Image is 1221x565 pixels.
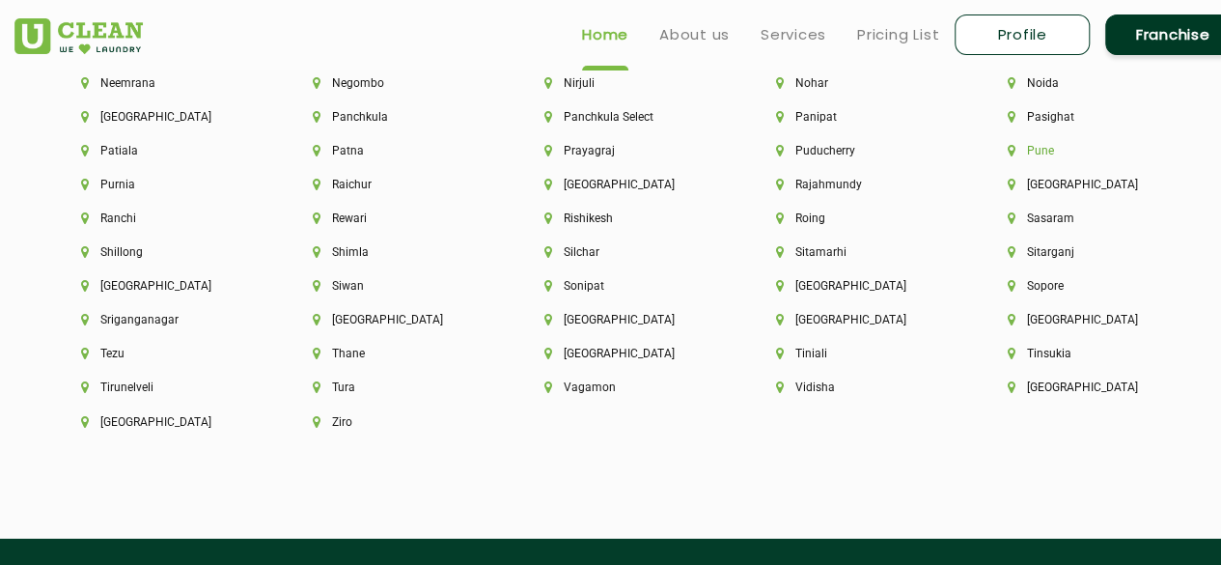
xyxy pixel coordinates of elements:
[1008,144,1174,157] li: Pune
[1008,381,1174,394] li: [GEOGRAPHIC_DATA]
[776,76,942,90] li: Nohar
[1008,245,1174,259] li: Sitarganj
[81,414,247,428] li: [GEOGRAPHIC_DATA]
[544,347,710,360] li: [GEOGRAPHIC_DATA]
[544,279,710,293] li: Sonipat
[955,14,1090,55] a: Profile
[776,212,942,225] li: Roing
[544,178,710,191] li: [GEOGRAPHIC_DATA]
[313,347,479,360] li: Thane
[313,381,479,394] li: Tura
[81,178,247,191] li: Purnia
[81,279,247,293] li: [GEOGRAPHIC_DATA]
[313,212,479,225] li: Rewari
[544,212,710,225] li: Rishikesh
[582,23,628,46] a: Home
[81,381,247,394] li: Tirunelveli
[544,381,710,394] li: Vagamon
[81,313,247,326] li: Sriganganagar
[81,144,247,157] li: Patiala
[544,245,710,259] li: Silchar
[313,144,479,157] li: Patna
[544,144,710,157] li: Prayagraj
[1008,110,1174,124] li: Pasighat
[761,23,826,46] a: Services
[544,110,710,124] li: Panchkula Select
[1008,313,1174,326] li: [GEOGRAPHIC_DATA]
[544,76,710,90] li: Nirjuli
[313,76,479,90] li: Negombo
[14,18,143,54] img: UClean Laundry and Dry Cleaning
[776,313,942,326] li: [GEOGRAPHIC_DATA]
[1008,347,1174,360] li: Tinsukia
[776,279,942,293] li: [GEOGRAPHIC_DATA]
[313,313,479,326] li: [GEOGRAPHIC_DATA]
[313,279,479,293] li: Siwan
[81,110,247,124] li: [GEOGRAPHIC_DATA]
[776,178,942,191] li: Rajahmundy
[1008,212,1174,225] li: Sasaram
[81,245,247,259] li: Shillong
[313,414,479,428] li: Ziro
[776,245,942,259] li: Sitamarhi
[81,347,247,360] li: Tezu
[81,76,247,90] li: Neemrana
[776,144,942,157] li: Puducherry
[313,178,479,191] li: Raichur
[544,313,710,326] li: [GEOGRAPHIC_DATA]
[313,110,479,124] li: Panchkula
[1008,76,1174,90] li: Noida
[776,110,942,124] li: Panipat
[81,212,247,225] li: Ranchi
[1008,178,1174,191] li: [GEOGRAPHIC_DATA]
[857,23,939,46] a: Pricing List
[659,23,730,46] a: About us
[776,347,942,360] li: Tiniali
[313,245,479,259] li: Shimla
[1008,279,1174,293] li: Sopore
[776,381,942,394] li: Vidisha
